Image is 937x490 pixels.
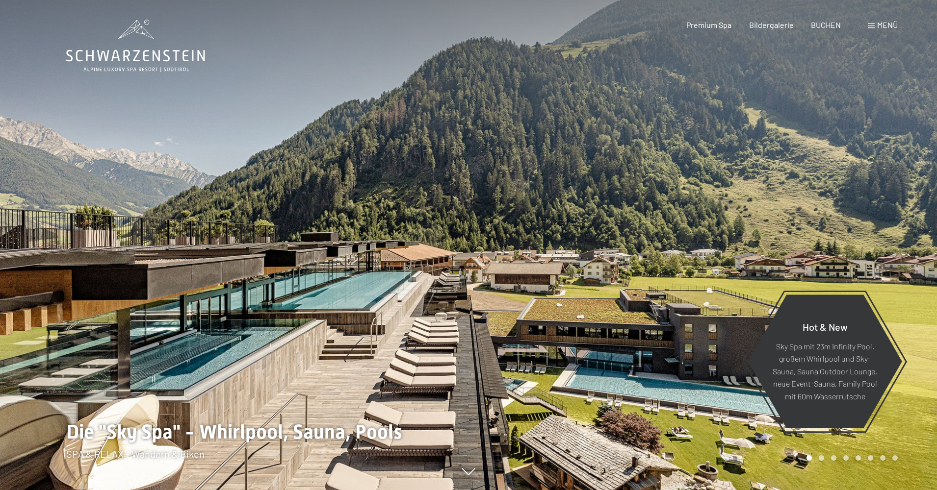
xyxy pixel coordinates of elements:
div: Carousel Page 4 [843,455,849,461]
span: Hot & New [803,320,848,332]
div: Carousel Page 8 [892,455,898,461]
a: BUCHEN [811,20,841,29]
div: Carousel Page 3 [831,455,836,461]
div: Carousel Page 2 [819,455,824,461]
div: Carousel Pagination [803,455,898,461]
div: Carousel Page 5 [856,455,861,461]
span: Menü [877,20,898,29]
div: Carousel Page 7 [880,455,885,461]
div: Carousel Page 1 (Current Slide) [807,455,812,461]
a: Premium Spa [686,20,731,29]
a: Bildergalerie [749,20,794,29]
p: Sky Spa mit 23m Infinity Pool, großem Whirlpool und Sky-Sauna, Sauna Outdoor Lounge, neue Event-S... [772,340,878,402]
a: Hot & New Sky Spa mit 23m Infinity Pool, großem Whirlpool und Sky-Sauna, Sauna Outdoor Lounge, ne... [747,294,903,429]
div: Carousel Page 6 [868,455,873,461]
